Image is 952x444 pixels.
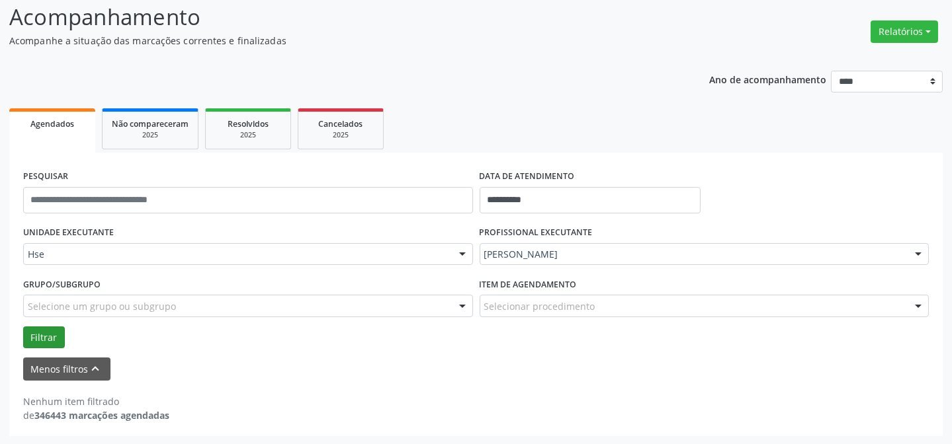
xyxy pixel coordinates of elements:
div: 2025 [308,130,374,140]
label: PROFISSIONAL EXECUTANTE [480,223,593,243]
label: UNIDADE EXECUTANTE [23,223,114,243]
label: PESQUISAR [23,166,68,187]
button: Menos filtroskeyboard_arrow_up [23,357,110,381]
span: Selecionar procedimento [484,299,595,313]
label: DATA DE ATENDIMENTO [480,166,575,187]
div: de [23,408,169,422]
span: Cancelados [319,118,363,129]
p: Ano de acompanhamento [709,71,826,87]
strong: 346443 marcações agendadas [34,409,169,422]
span: Não compareceram [112,118,189,129]
div: 2025 [215,130,281,140]
i: keyboard_arrow_up [89,361,103,376]
span: [PERSON_NAME] [484,248,902,261]
label: Grupo/Subgrupo [23,274,101,295]
button: Relatórios [871,20,938,43]
button: Filtrar [23,326,65,349]
div: Nenhum item filtrado [23,394,169,408]
div: 2025 [112,130,189,140]
span: Hse [28,248,446,261]
p: Acompanhamento [9,1,663,34]
label: Item de agendamento [480,274,577,295]
span: Resolvidos [228,118,269,129]
p: Acompanhe a situação das marcações correntes e finalizadas [9,34,663,48]
span: Selecione um grupo ou subgrupo [28,299,176,313]
span: Agendados [30,118,74,129]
